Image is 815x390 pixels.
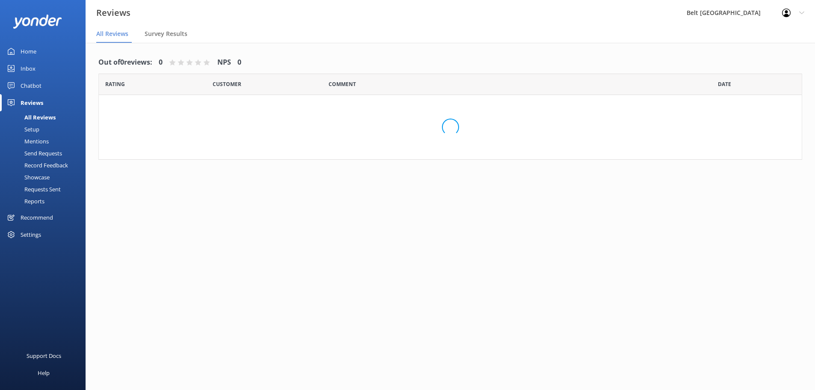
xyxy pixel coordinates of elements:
h4: NPS [217,57,231,68]
div: Chatbot [21,77,41,94]
div: Support Docs [27,347,61,364]
div: Showcase [5,171,50,183]
div: Reports [5,195,44,207]
a: Reports [5,195,86,207]
a: Showcase [5,171,86,183]
div: Requests Sent [5,183,61,195]
h4: 0 [159,57,163,68]
span: Date [718,80,731,88]
span: Date [213,80,241,88]
div: All Reviews [5,111,56,123]
h4: 0 [237,57,241,68]
div: Inbox [21,60,36,77]
a: Setup [5,123,86,135]
img: yonder-white-logo.png [13,15,62,29]
h3: Reviews [96,6,130,20]
div: Home [21,43,36,60]
span: Survey Results [145,30,187,38]
a: Record Feedback [5,159,86,171]
div: Recommend [21,209,53,226]
div: Settings [21,226,41,243]
span: Question [329,80,356,88]
a: Mentions [5,135,86,147]
div: Send Requests [5,147,62,159]
a: Requests Sent [5,183,86,195]
a: Send Requests [5,147,86,159]
div: Mentions [5,135,49,147]
div: Help [38,364,50,381]
span: All Reviews [96,30,128,38]
a: All Reviews [5,111,86,123]
h4: Out of 0 reviews: [98,57,152,68]
div: Reviews [21,94,43,111]
span: Date [105,80,125,88]
div: Record Feedback [5,159,68,171]
div: Setup [5,123,39,135]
